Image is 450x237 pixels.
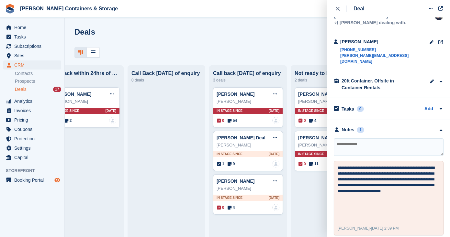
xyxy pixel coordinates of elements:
[342,106,354,112] h2: Tasks
[14,115,53,124] span: Pricing
[14,23,53,32] span: Home
[131,70,201,76] div: Call Back [DATE] of enquiry
[6,167,64,174] span: Storefront
[217,108,242,113] span: In stage since
[298,135,347,140] a: [PERSON_NAME] Deal
[217,98,279,105] div: [PERSON_NAME]
[3,51,61,60] a: menu
[357,127,364,133] div: 1
[53,92,91,97] a: [PERSON_NAME]
[5,4,15,14] img: stora-icon-8386f47178a22dfd0bd8f6a31ec36ba5ce8667c1dd55bd0f319d3a0aa187defe.svg
[217,142,279,148] div: [PERSON_NAME]
[298,98,361,105] div: [PERSON_NAME]
[14,106,53,115] span: Invoices
[272,160,279,167] img: deal-assignee-blank
[342,78,406,91] div: 20ft Container. Offsite in Container Rentals
[17,3,120,14] a: [PERSON_NAME] Containers & Storage
[3,23,61,32] a: menu
[15,78,61,85] a: Prospects
[217,195,242,200] span: In stage since
[217,178,254,184] a: [PERSON_NAME]
[269,108,279,113] span: [DATE]
[14,176,53,185] span: Booking Portal
[269,195,279,200] span: [DATE]
[53,108,79,113] span: In stage since
[217,135,265,140] a: [PERSON_NAME] Deal
[15,86,61,93] a: Deals 17
[14,97,53,106] span: Analytics
[272,204,279,211] img: deal-assignee-blank
[298,142,361,148] div: [PERSON_NAME]
[298,118,306,124] span: 0
[3,32,61,41] a: menu
[3,176,61,185] a: menu
[3,106,61,115] a: menu
[3,42,61,51] a: menu
[14,144,53,153] span: Settings
[354,5,365,13] div: Deal
[217,152,242,156] span: In stage since
[50,70,120,76] div: Call back within 24hrs of enquiry
[340,53,429,64] a: [PERSON_NAME][EMAIL_ADDRESS][DOMAIN_NAME]
[3,134,61,143] a: menu
[338,225,399,231] div: -
[213,76,283,84] div: 3 deals
[272,117,279,124] img: deal-assignee-blank
[50,76,120,84] div: 1 deal
[3,115,61,124] a: menu
[217,161,224,167] span: 1
[334,21,406,25] div: [PERSON_NAME] dealing with.
[217,185,279,192] div: [PERSON_NAME]
[298,152,324,156] span: In stage since
[53,176,61,184] a: Preview store
[309,118,317,124] span: 4
[338,226,370,231] span: [PERSON_NAME]
[298,92,347,97] a: [PERSON_NAME] Deal
[3,144,61,153] a: menu
[15,70,61,77] a: Contacts
[295,76,365,84] div: 2 deals
[14,32,53,41] span: Tasks
[295,70,365,76] div: Not ready to book just yet
[14,51,53,60] span: Sites
[298,161,306,167] span: 0
[15,86,27,92] span: Deals
[213,70,283,76] div: Call back [DATE] of enquiry
[228,161,235,167] span: 9
[3,60,61,70] a: menu
[217,205,224,210] span: 0
[298,108,324,113] span: In stage since
[309,161,319,167] span: 11
[14,153,53,162] span: Capital
[15,78,35,84] span: Prospects
[14,60,53,70] span: CRM
[14,42,53,51] span: Subscriptions
[109,117,116,124] img: deal-assignee-blank
[53,87,61,92] div: 17
[53,98,116,105] div: [PERSON_NAME]
[340,38,429,45] div: [PERSON_NAME]
[217,118,224,124] span: 0
[106,108,116,113] span: [DATE]
[357,106,364,112] div: 0
[64,118,72,124] span: 2
[340,47,429,53] a: [PHONE_NUMBER]
[371,226,399,231] span: [DATE] 2:39 PM
[269,152,279,156] span: [DATE]
[131,76,201,84] div: 0 deals
[424,105,433,113] a: Add
[14,134,53,143] span: Protection
[74,27,95,36] h1: Deals
[14,125,53,134] span: Coupons
[3,125,61,134] a: menu
[3,97,61,106] a: menu
[228,205,235,210] span: 4
[217,92,254,97] a: [PERSON_NAME]
[3,153,61,162] a: menu
[228,118,237,124] span: 54
[342,126,354,133] div: Notes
